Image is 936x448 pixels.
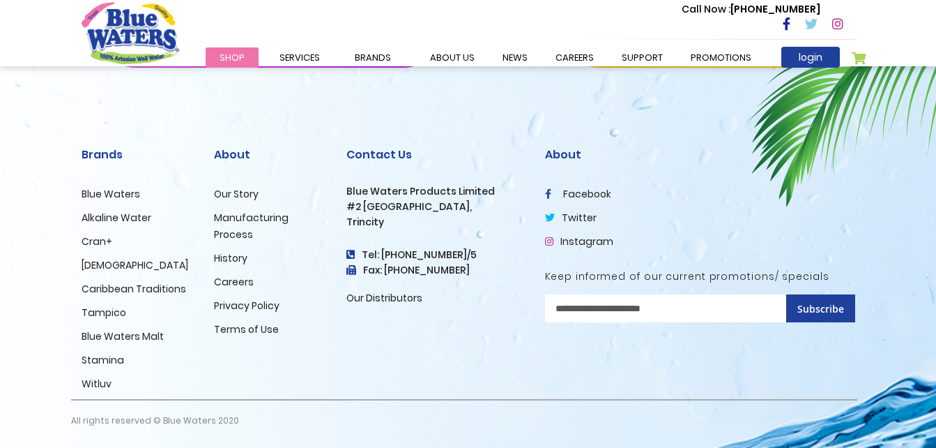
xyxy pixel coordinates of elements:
a: Manufacturing Process [214,211,289,241]
a: Caribbean Traditions [82,282,186,296]
h2: About [214,148,325,161]
h2: Brands [82,148,193,161]
a: Terms of Use [214,322,279,336]
a: Cran+ [82,234,112,248]
a: careers [542,47,608,68]
h2: Contact Us [346,148,524,161]
a: Blue Waters [82,187,140,201]
h3: Fax: [PHONE_NUMBER] [346,264,524,276]
p: [PHONE_NUMBER] [682,2,820,17]
span: Services [279,51,320,64]
h3: #2 [GEOGRAPHIC_DATA], [346,201,524,213]
a: Promotions [677,47,765,68]
button: Subscribe [786,294,855,322]
a: about us [416,47,489,68]
a: Alkaline Water [82,211,151,225]
a: News [489,47,542,68]
a: Stamina [82,353,124,367]
a: Tampico [82,306,126,320]
h3: Trincity [346,216,524,228]
a: Blue Waters Malt [82,329,164,343]
a: store logo [82,2,179,64]
h4: Tel: [PHONE_NUMBER]/5 [346,249,524,261]
a: Witluv [82,377,112,391]
span: Brands [355,51,391,64]
h3: Blue Waters Products Limited [346,186,524,197]
a: login [781,47,840,68]
h5: Keep informed of our current promotions/ specials [545,271,855,283]
p: All rights reserved © Blue Waters 2020 [71,401,239,441]
a: Instagram [545,234,613,248]
a: [DEMOGRAPHIC_DATA] [82,258,188,272]
h2: About [545,148,855,161]
span: Call Now : [682,2,730,16]
span: Shop [220,51,245,64]
a: facebook [545,187,611,201]
a: Privacy Policy [214,299,279,313]
a: Our Distributors [346,291,422,305]
a: History [214,251,247,265]
a: Careers [214,275,254,289]
a: support [608,47,677,68]
a: Our Story [214,187,259,201]
a: twitter [545,211,597,225]
span: Subscribe [797,302,844,315]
